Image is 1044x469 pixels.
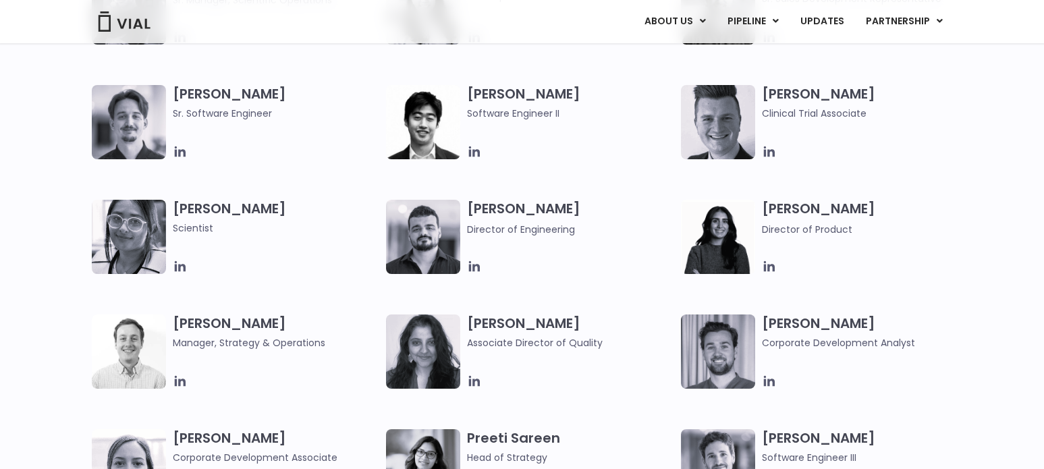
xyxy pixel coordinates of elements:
h3: [PERSON_NAME] [467,85,674,121]
span: Scientist [173,221,380,236]
span: Manager, Strategy & Operations [173,335,380,350]
span: Software Engineer III [762,450,969,465]
img: Jason Zhang [386,85,460,159]
h3: Preeti Sareen [467,429,674,465]
h3: [PERSON_NAME] [762,85,969,121]
img: Igor [386,200,460,274]
img: Headshot of smiling woman named Bhavika [386,314,460,389]
span: Corporate Development Analyst [762,335,969,350]
h3: [PERSON_NAME] [173,200,380,236]
h3: [PERSON_NAME] [173,429,380,465]
span: Sr. Software Engineer [173,106,380,121]
h3: [PERSON_NAME] [762,429,969,465]
span: Director of Product [762,223,852,236]
h3: [PERSON_NAME] [173,314,380,350]
img: Smiling woman named Ira [681,200,755,274]
a: UPDATES [790,10,854,33]
img: Headshot of smiling man named Collin [681,85,755,159]
a: PIPELINEMenu Toggle [717,10,789,33]
h3: [PERSON_NAME] [762,200,969,237]
img: Fran [92,85,166,159]
img: Kyle Mayfield [92,314,166,389]
span: Clinical Trial Associate [762,106,969,121]
img: Vial Logo [97,11,151,32]
img: Headshot of smiling woman named Anjali [92,200,166,274]
span: Head of Strategy [467,450,674,465]
h3: [PERSON_NAME] [467,200,674,237]
img: Image of smiling man named Thomas [681,314,755,389]
h3: [PERSON_NAME] [762,314,969,350]
h3: [PERSON_NAME] [467,314,674,350]
span: Software Engineer II [467,106,674,121]
span: Director of Engineering [467,223,575,236]
h3: [PERSON_NAME] [173,85,380,121]
a: ABOUT USMenu Toggle [634,10,716,33]
span: Associate Director of Quality [467,335,674,350]
span: Corporate Development Associate [173,450,380,465]
a: PARTNERSHIPMenu Toggle [855,10,954,33]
